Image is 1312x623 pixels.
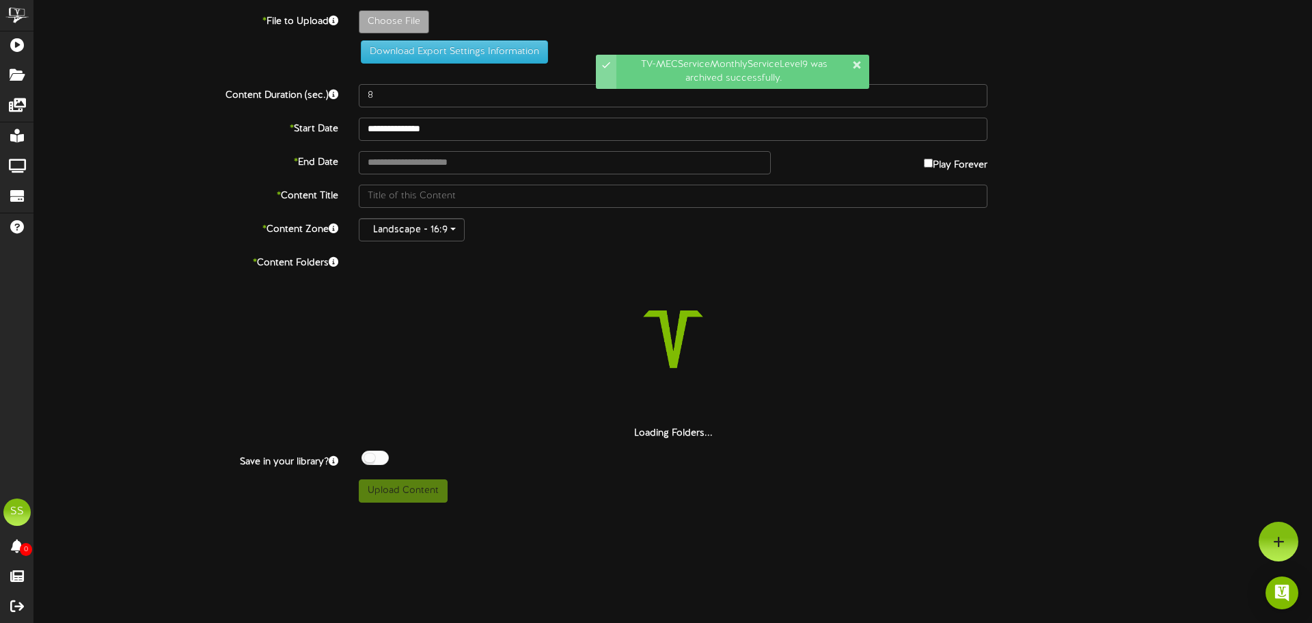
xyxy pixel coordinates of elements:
div: Open Intercom Messenger [1266,576,1298,609]
a: Download Export Settings Information [354,47,548,57]
label: Content Duration (sec.) [24,84,348,103]
label: Content Folders [24,252,348,270]
label: Save in your library? [24,451,348,469]
label: Content Title [24,185,348,203]
label: File to Upload [24,10,348,29]
button: Landscape - 16:9 [359,218,465,241]
button: Download Export Settings Information [361,40,548,64]
img: loading-spinner-4.png [586,252,761,427]
div: SS [3,499,31,526]
input: Title of this Content [359,185,987,208]
label: Start Date [24,118,348,136]
span: 0 [20,543,32,556]
div: Dismiss this notification [851,58,862,72]
div: TV-MECServiceMonthlyServiceLevel9 was archived successfully. [616,55,869,89]
input: Play Forever [924,159,933,168]
label: End Date [24,151,348,170]
strong: Loading Folders... [634,428,713,438]
label: Content Zone [24,218,348,237]
label: Play Forever [924,151,987,172]
button: Upload Content [359,479,448,503]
